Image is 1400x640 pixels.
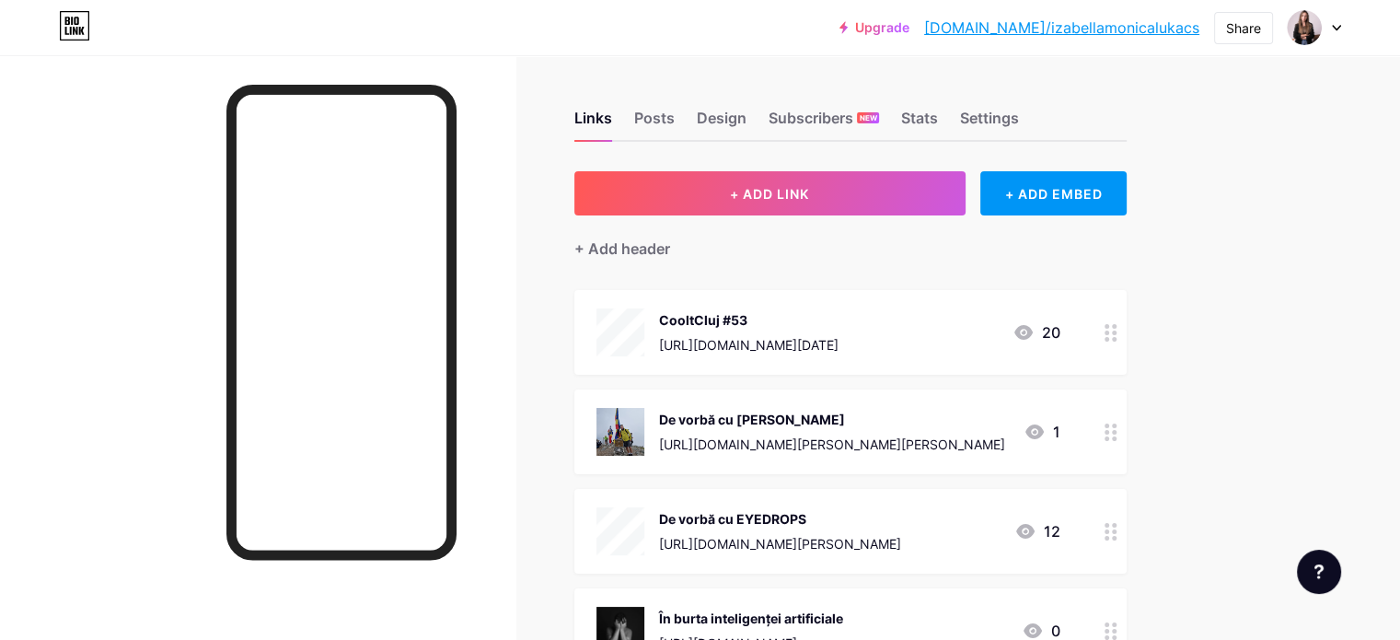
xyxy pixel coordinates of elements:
a: [DOMAIN_NAME]/izabellamonicalukacs [924,17,1199,39]
a: Upgrade [839,20,909,35]
div: Subscribers [769,107,879,140]
div: 12 [1014,520,1060,542]
div: [URL][DOMAIN_NAME][PERSON_NAME] [659,534,901,553]
span: + ADD LINK [730,186,809,202]
div: Share [1226,18,1261,38]
div: Settings [960,107,1019,140]
div: CooltCluj #53 [659,310,839,330]
div: + ADD EMBED [980,171,1127,215]
div: 20 [1012,321,1060,343]
div: Posts [634,107,675,140]
span: NEW [860,112,877,123]
div: De vorbă cu [PERSON_NAME] [659,410,1005,429]
img: izabellamonicalukacs [1287,10,1322,45]
div: De vorbă cu EYEDROPS [659,509,901,529]
div: [URL][DOMAIN_NAME][DATE] [659,335,839,355]
div: În burta inteligenței artificiale [659,609,843,628]
div: [URL][DOMAIN_NAME][PERSON_NAME][PERSON_NAME] [659,435,1005,454]
div: Stats [901,107,938,140]
div: Design [697,107,746,140]
button: + ADD LINK [574,171,966,215]
img: De vorbă cu Florin Burunov [596,408,644,456]
div: Links [574,107,612,140]
div: 1 [1024,421,1060,443]
div: + Add header [574,238,670,260]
